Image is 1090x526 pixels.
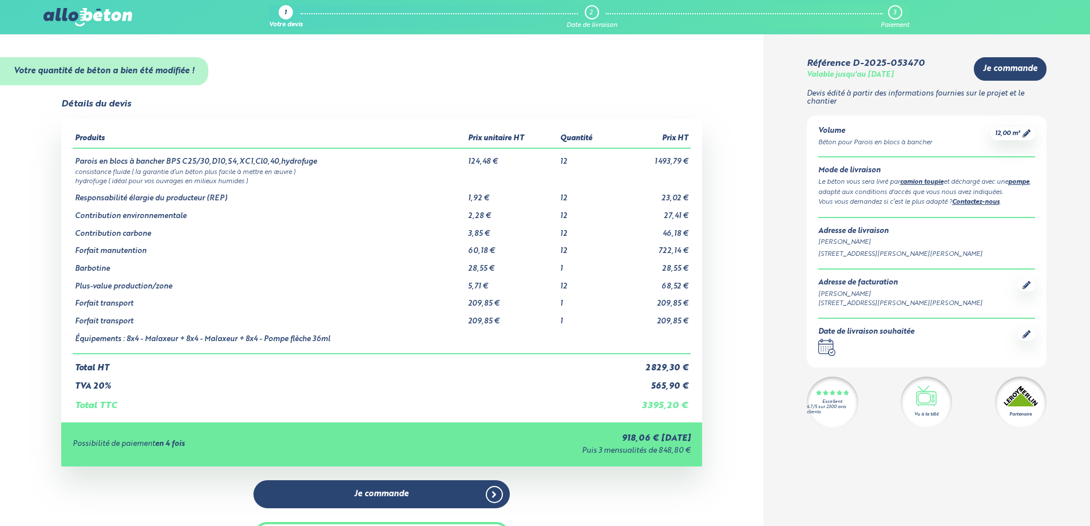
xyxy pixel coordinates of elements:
[613,274,691,291] td: 68,52 €
[952,199,1000,205] a: Contactez-nous
[466,130,558,148] th: Prix unitaire HT
[466,148,558,167] td: 124,48 €
[466,221,558,239] td: 3,85 €
[818,197,1035,208] div: Vous vous demandez si c’est le plus adapté ? .
[613,221,691,239] td: 46,18 €
[566,5,617,29] a: 2 Date de livraison
[558,203,613,221] td: 12
[73,185,466,203] td: Responsabilité élargie du producteur (REP)
[73,373,613,391] td: TVA 20%
[613,354,691,373] td: 2 829,30 €
[558,221,613,239] td: 12
[61,99,131,109] div: Détails du devis
[613,291,691,309] td: 209,85 €
[73,256,466,274] td: Barbotine
[558,309,613,326] td: 1
[269,22,303,29] div: Votre devis
[566,22,617,29] div: Date de livraison
[354,489,409,499] span: Je commande
[386,447,691,456] div: Puis 3 mensualités de 848,80 €
[558,130,613,148] th: Quantité
[807,58,925,69] div: Référence D-2025-053470
[818,328,914,337] div: Date de livraison souhaitée
[155,440,185,448] strong: en 4 fois
[73,167,691,176] td: consistance fluide ( la garantie d’un béton plus facile à mettre en œuvre )
[818,250,1035,259] div: [STREET_ADDRESS][PERSON_NAME][PERSON_NAME]
[253,480,510,508] a: Je commande
[73,440,386,449] div: Possibilité de paiement
[466,274,558,291] td: 5,71 €
[893,9,896,17] div: 3
[466,291,558,309] td: 209,85 €
[73,176,691,185] td: hydrofuge ( idéal pour vos ouvrages en milieux humides )
[818,138,932,148] div: Béton pour Parois en blocs à bancher
[466,256,558,274] td: 28,55 €
[466,203,558,221] td: 2,28 €
[807,71,894,80] div: Valable jusqu'au [DATE]
[974,57,1047,81] a: Je commande
[466,238,558,256] td: 60,18 €
[983,64,1037,74] span: Je commande
[914,411,938,418] div: Vu à la télé
[613,130,691,148] th: Prix HT
[818,290,982,299] div: [PERSON_NAME]
[900,179,944,185] a: camion toupie
[613,391,691,411] td: 3 395,20 €
[822,400,842,405] div: Excellent
[558,291,613,309] td: 1
[73,354,613,373] td: Total HT
[558,274,613,291] td: 12
[558,256,613,274] td: 1
[269,5,303,29] a: 1 Votre devis
[73,391,613,411] td: Total TTC
[1009,411,1032,418] div: Partenaire
[807,90,1047,106] p: Devis édité à partir des informations fournies sur le projet et le chantier
[818,238,1035,247] div: [PERSON_NAME]
[881,5,909,29] a: 3 Paiement
[558,238,613,256] td: 12
[1008,179,1029,185] a: pompe
[73,326,466,354] td: Équipements : 8x4 - Malaxeur + 8x4 - Malaxeur + 8x4 - Pompe flèche 36ml
[613,373,691,391] td: 565,90 €
[466,309,558,326] td: 209,85 €
[73,274,466,291] td: Plus-value production/zone
[73,238,466,256] td: Forfait manutention
[558,185,613,203] td: 12
[14,67,195,75] strong: Votre quantité de béton a bien été modifiée !
[73,291,466,309] td: Forfait transport
[284,10,287,17] div: 1
[589,9,593,17] div: 2
[73,221,466,239] td: Contribution carbone
[818,167,1035,175] div: Mode de livraison
[807,405,858,415] div: 4.7/5 sur 2300 avis clients
[73,203,466,221] td: Contribution environnementale
[613,256,691,274] td: 28,55 €
[818,299,982,309] div: [STREET_ADDRESS][PERSON_NAME][PERSON_NAME]
[43,8,132,26] img: allobéton
[818,127,932,136] div: Volume
[818,177,1035,197] div: Le béton vous sera livré par et déchargé avec une , adapté aux conditions d'accès que vous nous a...
[73,309,466,326] td: Forfait transport
[613,148,691,167] td: 1 493,79 €
[73,148,466,167] td: Parois en blocs à bancher BPS C25/30,D10,S4,XC1,Cl0,40,hydrofuge
[613,185,691,203] td: 23,02 €
[988,481,1077,513] iframe: Help widget launcher
[558,148,613,167] td: 12
[73,130,466,148] th: Produits
[613,309,691,326] td: 209,85 €
[613,238,691,256] td: 722,14 €
[818,279,982,287] div: Adresse de facturation
[386,434,691,444] div: 918,06 € [DATE]
[466,185,558,203] td: 1,92 €
[613,203,691,221] td: 27,41 €
[818,227,1035,236] div: Adresse de livraison
[881,22,909,29] div: Paiement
